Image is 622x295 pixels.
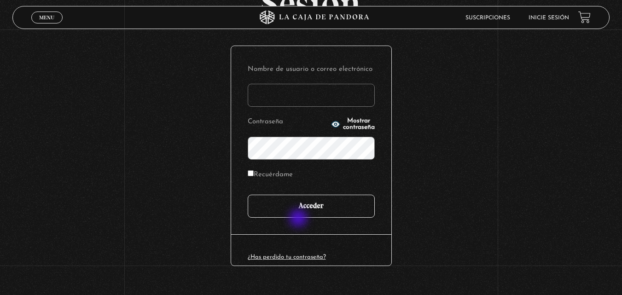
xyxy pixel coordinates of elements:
[248,195,375,218] input: Acceder
[248,254,326,260] a: ¿Has perdido tu contraseña?
[36,23,58,29] span: Cerrar
[248,115,328,129] label: Contraseña
[248,63,375,77] label: Nombre de usuario o correo electrónico
[578,11,591,23] a: View your shopping cart
[248,168,293,182] label: Recuérdame
[248,170,254,176] input: Recuérdame
[331,118,375,131] button: Mostrar contraseña
[343,118,375,131] span: Mostrar contraseña
[529,15,569,21] a: Inicie sesión
[465,15,510,21] a: Suscripciones
[39,15,54,20] span: Menu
